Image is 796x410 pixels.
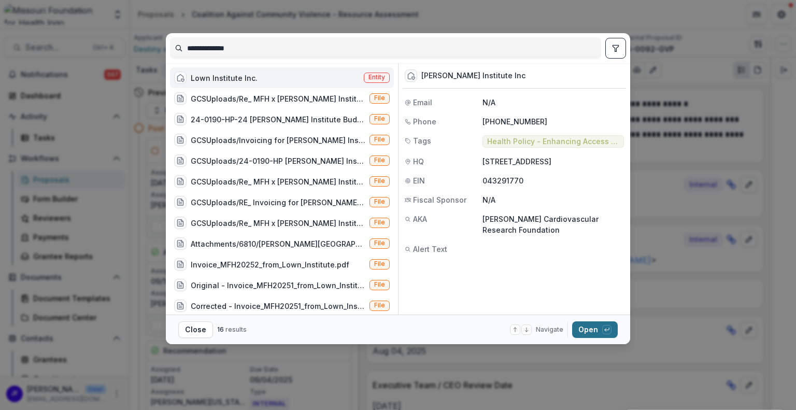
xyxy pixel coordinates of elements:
span: HQ [413,156,424,167]
span: File [374,198,385,205]
div: GCSUploads/Invoicing for [PERSON_NAME] Institute's new MFH award (#24-0190-HP-24).msg [191,135,365,146]
span: Fiscal Sponsor [413,194,466,205]
div: GCSUploads/24-0190-HP [PERSON_NAME] Institute Summary Form_ver_3.docx [191,155,365,166]
div: GCSUploads/Re_ MFH x [PERSON_NAME] Institute_ver_1.msg [191,176,365,187]
div: Lown Institute Inc. [191,73,258,83]
span: Health Policy - Enhancing Access to Care [487,137,619,146]
div: [PERSON_NAME] Institute Inc [421,72,525,80]
div: 24-0190-HP-24 [PERSON_NAME] Institute Budget Update.msg [191,114,365,125]
span: File [374,219,385,226]
span: Tags [413,135,431,146]
span: Email [413,97,432,108]
span: File [374,239,385,247]
div: GCSUploads/RE_ Invoicing for [PERSON_NAME] Institute's new MFH award (#24-0190-HP-24).msg [191,197,365,208]
span: results [225,326,247,333]
div: Corrected - Invoice_MFH20251_from_Lown_Institute.pdf [191,301,365,312]
p: 043291770 [482,175,624,186]
span: Alert Text [413,244,447,255]
span: File [374,281,385,288]
span: 16 [217,326,224,333]
span: File [374,302,385,309]
span: File [374,260,385,267]
div: GCSUploads/Re_ MFH x [PERSON_NAME] Institute_ver_2.msg [191,93,365,104]
span: EIN [413,175,425,186]
p: [PHONE_NUMBER] [482,116,624,127]
span: AKA [413,214,427,224]
button: toggle filters [605,38,626,59]
span: File [374,157,385,164]
span: File [374,94,385,102]
div: Invoice_MFH20252_from_Lown_Institute.pdf [191,259,349,270]
div: Attachments/6810/[PERSON_NAME][GEOGRAPHIC_DATA] W9.pdf [191,238,365,249]
span: Entity [368,74,385,81]
div: GCSUploads/Re_ MFH x [PERSON_NAME] Institute.msg [191,218,365,229]
span: Navigate [536,325,563,334]
button: Close [178,321,213,338]
p: [STREET_ADDRESS] [482,156,624,167]
span: File [374,177,385,185]
span: Phone [413,116,436,127]
button: Open [572,321,618,338]
p: [PERSON_NAME] Cardiovascular Research Foundation [482,214,624,235]
span: File [374,115,385,122]
span: File [374,136,385,143]
p: N/A [482,194,624,205]
div: Original - Invoice_MFH20251_from_Lown_Institute.pdf [191,280,365,291]
p: N/A [482,97,624,108]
